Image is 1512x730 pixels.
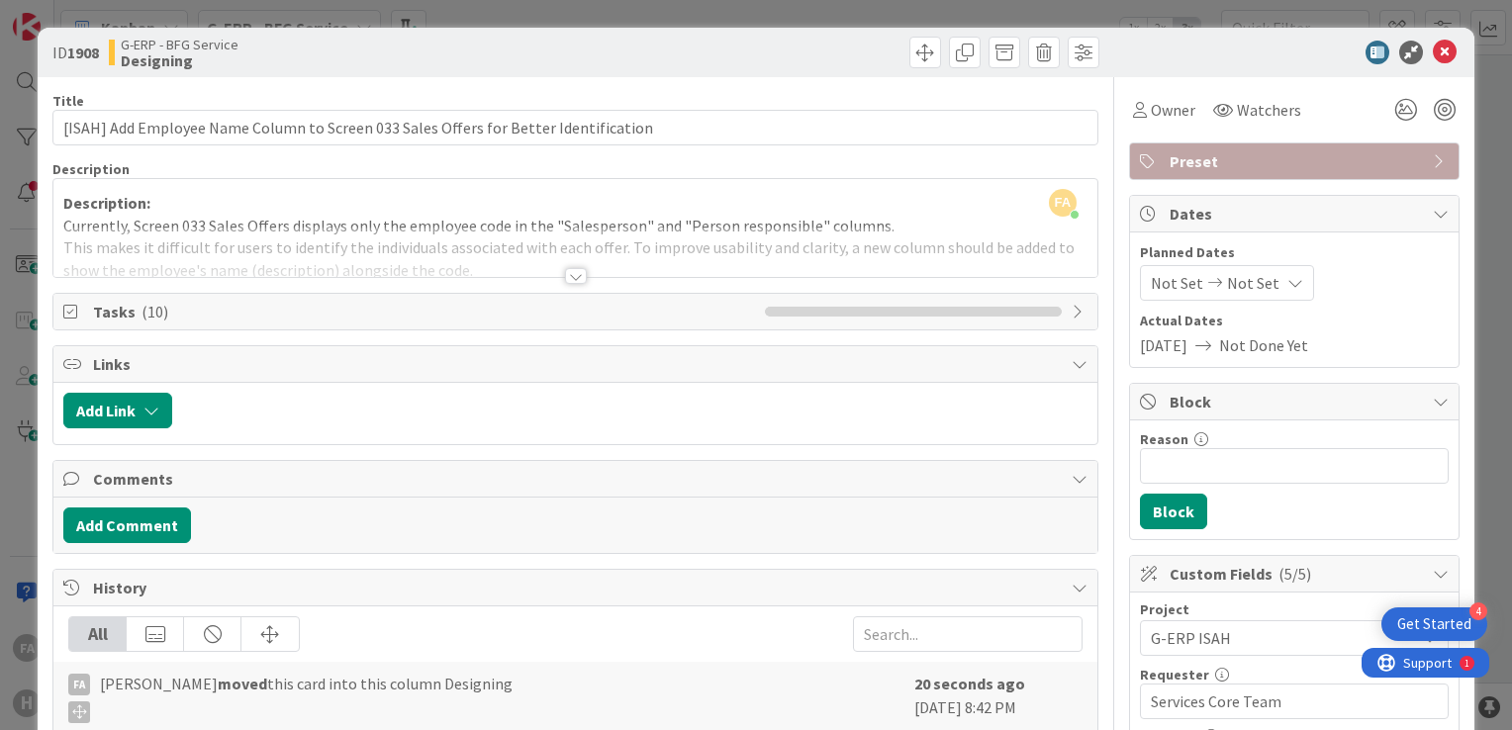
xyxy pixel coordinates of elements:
[853,616,1083,652] input: Search...
[1151,271,1203,295] span: Not Set
[69,617,127,651] div: All
[63,215,1087,237] p: Currently, Screen 033 Sales Offers displays only the employee code in the "Salesperson" and "Pers...
[121,37,238,52] span: G-ERP - BFG Service
[52,110,1098,145] input: type card name here...
[914,674,1025,693] b: 20 seconds ago
[100,672,513,723] span: [PERSON_NAME] this card into this column Designing
[1140,430,1188,448] label: Reason
[93,300,755,323] span: Tasks
[93,576,1062,599] span: History
[1170,149,1423,173] span: Preset
[52,160,130,178] span: Description
[1397,614,1471,634] div: Get Started
[63,507,191,543] button: Add Comment
[103,8,108,24] div: 1
[63,393,172,428] button: Add Link
[93,467,1062,491] span: Comments
[1278,564,1311,584] span: ( 5/5 )
[142,302,168,321] span: ( 10 )
[1140,333,1187,357] span: [DATE]
[1151,98,1195,122] span: Owner
[121,52,238,68] b: Designing
[1170,390,1423,413] span: Block
[1237,98,1301,122] span: Watchers
[1140,311,1449,331] span: Actual Dates
[1140,494,1207,529] button: Block
[1049,189,1077,217] span: FA
[67,43,99,62] b: 1908
[1170,562,1423,586] span: Custom Fields
[1227,271,1279,295] span: Not Set
[1170,202,1423,226] span: Dates
[93,352,1062,376] span: Links
[1381,607,1487,641] div: Open Get Started checklist, remaining modules: 4
[1469,602,1487,620] div: 4
[1151,624,1404,652] span: G-ERP ISAH
[1140,242,1449,263] span: Planned Dates
[218,674,267,693] b: moved
[52,92,84,110] label: Title
[1219,333,1308,357] span: Not Done Yet
[42,3,90,27] span: Support
[52,41,99,64] span: ID
[68,674,90,695] div: FA
[1140,602,1449,616] div: Project
[63,193,150,213] strong: Description:
[1140,666,1209,684] label: Requester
